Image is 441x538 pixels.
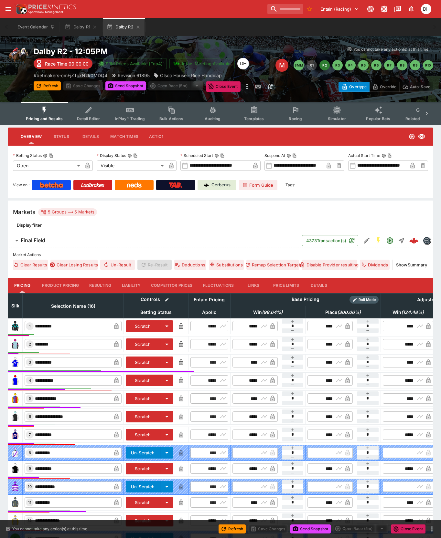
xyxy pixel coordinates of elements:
[10,429,20,440] img: runner 7
[386,237,394,244] svg: Open
[237,58,249,69] div: Dan Hooper
[423,237,430,244] img: betmakers
[105,81,146,90] button: Send Snapshot
[169,58,235,69] button: Jetbet Meeting Available
[211,182,231,188] p: Cerberus
[239,180,277,190] a: Form Guide
[395,260,428,270] button: ShowSummary
[361,235,372,246] button: Edit Detail
[10,497,20,508] img: runner 11
[353,47,429,52] p: You cannot take any action(s) at this time.
[103,18,144,36] button: Dalby R2
[126,481,160,492] button: Un-Scratch
[126,429,160,440] button: Scratch
[292,153,297,158] button: Copy To Clipboard
[294,60,304,70] button: SMM
[160,72,222,79] p: Olscc House - Rice Handicap
[28,11,63,14] img: Sportsbook Management
[126,497,160,508] button: Scratch
[118,72,150,79] p: Revision 61895
[360,260,389,270] button: Dividends
[44,302,102,310] span: Selection Name (16)
[380,83,396,90] p: Override
[133,153,138,158] button: Copy To Clipboard
[204,182,209,188] img: Cerberus
[27,378,32,383] span: 4
[10,463,20,474] img: runner 9
[409,133,415,140] svg: Open
[244,116,264,121] span: Templates
[81,182,104,188] img: Ladbrokes
[407,234,420,247] a: 24d2d24f-880c-4b6a-9ca1-f47ccebca7ef
[14,3,27,16] img: PriceKinetics Logo
[405,116,434,121] span: Related Events
[405,3,417,15] button: Notifications
[246,260,299,270] button: Remap Selection Target
[423,60,433,70] button: R10
[275,59,288,72] div: Edit Meeting
[27,360,32,365] span: 3
[8,293,23,318] th: Silk
[117,278,146,293] button: Liability
[304,278,333,293] button: Details
[10,515,20,526] img: runner 12
[307,60,317,70] button: R1
[290,524,331,533] button: Send Snapshot
[14,18,59,36] button: Event Calendar
[294,60,433,70] nav: pagination navigation
[401,308,424,316] em: ( 124.48 %)
[163,295,171,304] button: Bulk edit
[126,375,160,386] button: Scratch
[396,235,407,246] button: Straight
[391,524,425,533] button: Close Event
[126,320,160,332] button: Scratch
[188,293,230,306] th: Entain Pricing
[43,153,48,158] button: Betting StatusCopy To Clipboard
[84,278,116,293] button: Resulting
[27,450,32,455] span: 8
[133,308,179,316] span: Betting Status
[13,220,46,230] button: Display filter
[10,393,20,404] img: runner 5
[49,153,53,158] button: Copy To Clipboard
[148,81,203,90] div: split button
[13,260,48,270] button: Clear Results
[3,3,14,15] button: open drawer
[97,153,126,158] p: Display Status
[328,116,346,121] span: Simulator
[77,116,100,121] span: Detail Editor
[348,153,380,158] p: Actual Start Time
[285,180,295,190] label: Tags:
[100,260,135,270] button: Un-Result
[10,339,20,349] img: runner 2
[95,58,167,69] button: SRM Prices Available (Top4)
[105,129,144,144] button: Match Times
[419,2,433,16] button: Daniel Hooper
[409,236,418,245] div: 24d2d24f-880c-4b6a-9ca1-f47ccebca7ef
[421,4,431,14] div: Daniel Hooper
[378,3,390,15] button: Toggle light/dark mode
[12,526,88,532] p: You cannot take any action(s) at this time.
[243,81,251,92] button: more
[40,182,63,188] img: Betcha
[384,60,394,70] button: R7
[21,102,420,125] div: Event type filters
[10,448,20,458] img: runner 8
[27,466,32,471] span: 9
[409,236,418,245] img: logo-cerberus--red.svg
[174,260,207,270] button: Deductions
[115,116,145,121] span: InPlay™ Trading
[289,116,302,121] span: Racing
[76,129,105,144] button: Details
[34,47,267,57] h2: Copy To Clipboard
[126,463,160,474] button: Scratch
[127,153,132,158] button: Display StatusCopy To Clipboard
[126,393,160,404] button: Scratch
[423,237,431,244] div: betmakers
[206,81,241,92] button: Close Event
[382,153,386,158] button: Actual Start TimeCopy To Clipboard
[10,411,20,422] img: runner 6
[302,260,357,270] button: Disable Provider resulting
[372,235,384,246] button: SGM Enabled
[13,250,428,260] label: Market Actions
